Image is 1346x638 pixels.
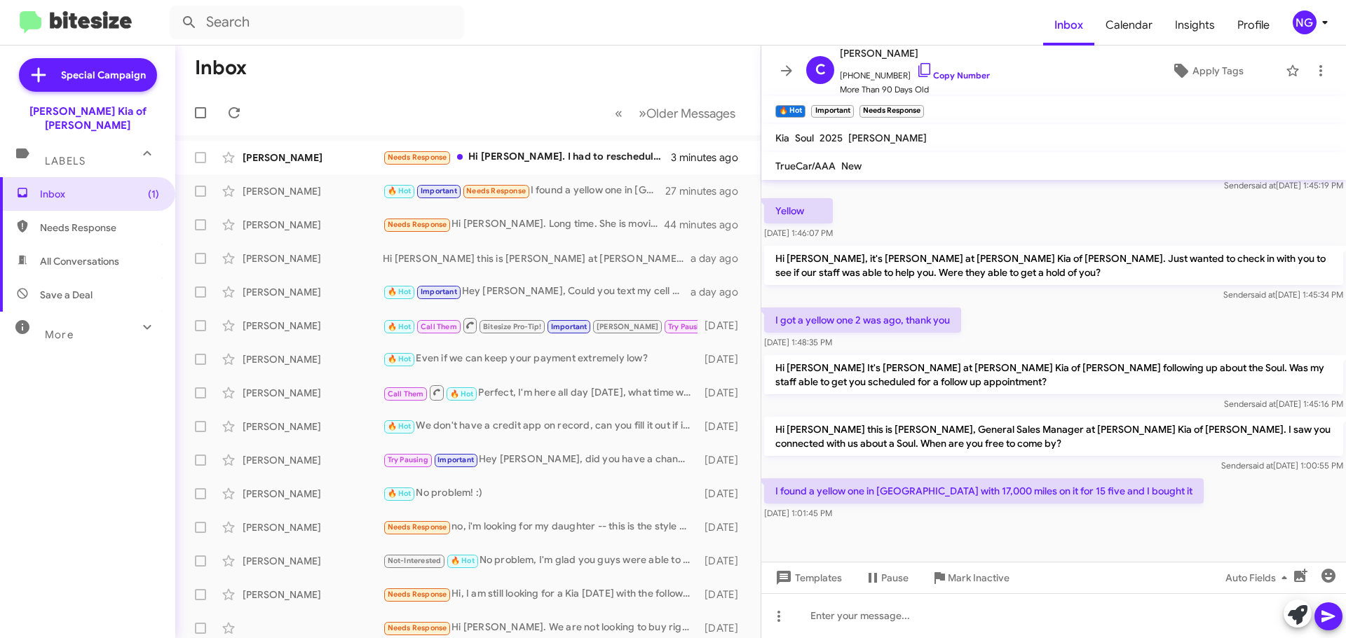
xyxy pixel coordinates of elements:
[691,251,749,265] div: a day ago
[607,99,744,127] nav: Page navigation example
[1135,58,1279,83] button: Apply Tags
[243,520,383,534] div: [PERSON_NAME]
[698,621,749,635] div: [DATE]
[388,623,447,632] span: Needs Response
[840,83,990,97] span: More Than 90 Days Old
[388,389,424,398] span: Call Them
[1223,289,1343,300] span: Sender [DATE] 1:45:34 PM
[630,99,744,127] button: Next
[597,322,659,331] span: [PERSON_NAME]
[948,565,1009,590] span: Mark Inactive
[606,99,631,127] button: Previous
[388,287,412,296] span: 🔥 Hot
[698,419,749,434] div: [DATE]
[388,455,428,464] span: Try Pausing
[45,155,86,167] span: Labels
[19,58,157,92] a: Special Campaign
[383,317,698,334] div: No I have no idea I was seeing if you have one coming
[1249,460,1273,471] span: said at
[820,132,843,144] span: 2025
[421,322,457,331] span: Call Them
[1043,5,1094,46] a: Inbox
[383,216,665,233] div: Hi [PERSON_NAME]. Long time. She is moving home.
[639,104,646,122] span: »
[764,417,1343,456] p: Hi [PERSON_NAME] this is [PERSON_NAME], General Sales Manager at [PERSON_NAME] Kia of [PERSON_NAM...
[383,519,698,535] div: no, i'm looking for my daughter -- this is the style she wants. I'll keep looking, thank you
[841,160,862,172] span: New
[243,554,383,568] div: [PERSON_NAME]
[665,218,749,232] div: 44 minutes ago
[1224,398,1343,409] span: Sender [DATE] 1:45:16 PM
[698,386,749,400] div: [DATE]
[383,384,698,401] div: Perfect, I'm here all day [DATE], what time works for you? I'll make sure the appraisal manager i...
[764,198,833,223] p: Yellow
[811,105,853,118] small: Important
[383,452,698,468] div: Hey [PERSON_NAME], did you have a chance to check out the link I sent you?
[668,322,709,331] span: Try Pausing
[881,565,909,590] span: Pause
[383,183,665,199] div: I found a yellow one in [GEOGRAPHIC_DATA] with 17,000 miles on it for 15 five and I bought it
[383,149,671,165] div: Hi [PERSON_NAME]. I had to reschedule for [DATE] [DATE]. I appreciate your reaching out to me. Th...
[691,285,749,299] div: a day ago
[388,354,412,363] span: 🔥 Hot
[775,160,836,172] span: TrueCar/AAA
[840,45,990,62] span: [PERSON_NAME]
[243,184,383,198] div: [PERSON_NAME]
[383,485,698,501] div: No problem! :)
[195,57,247,79] h1: Inbox
[646,106,735,121] span: Older Messages
[671,151,749,165] div: 3 minutes ago
[1164,5,1226,46] a: Insights
[388,422,412,431] span: 🔥 Hot
[243,487,383,501] div: [PERSON_NAME]
[451,556,475,565] span: 🔥 Hot
[1251,398,1276,409] span: said at
[698,352,749,366] div: [DATE]
[1226,5,1281,46] a: Profile
[764,228,833,238] span: [DATE] 1:46:07 PM
[698,520,749,534] div: [DATE]
[764,337,832,347] span: [DATE] 1:48:35 PM
[848,132,927,144] span: [PERSON_NAME]
[775,105,805,118] small: 🔥 Hot
[243,588,383,602] div: [PERSON_NAME]
[383,586,698,602] div: Hi, I am still looking for a Kia [DATE] with the following config: SX-Prestige Hybrid Exterior: I...
[773,565,842,590] span: Templates
[383,418,698,434] div: We don't have a credit app on record, can you fill it out if i send you the link?
[437,455,474,464] span: Important
[388,220,447,229] span: Needs Response
[698,487,749,501] div: [DATE]
[243,419,383,434] div: [PERSON_NAME]
[920,565,1021,590] button: Mark Inactive
[859,105,924,118] small: Needs Response
[1293,11,1317,34] div: NG
[40,221,159,235] span: Needs Response
[1214,565,1304,590] button: Auto Fields
[1224,180,1343,190] span: Sender [DATE] 1:45:19 PM
[383,284,691,300] div: Hey [PERSON_NAME], Could you text my cell when you’re on the way to the dealership? I’m going to ...
[40,187,159,201] span: Inbox
[243,453,383,467] div: [PERSON_NAME]
[1094,5,1164,46] a: Calendar
[383,553,698,569] div: No problem, I'm glad you guys were able to connect, I'll put notes in my system about that. :) Ha...
[1251,180,1276,190] span: said at
[421,186,457,195] span: Important
[665,184,749,198] div: 27 minutes ago
[698,319,749,333] div: [DATE]
[764,355,1343,394] p: Hi [PERSON_NAME] It's [PERSON_NAME] at [PERSON_NAME] Kia of [PERSON_NAME] following up about the ...
[615,104,623,122] span: «
[388,590,447,599] span: Needs Response
[45,328,74,341] span: More
[764,478,1204,504] p: I found a yellow one in [GEOGRAPHIC_DATA] with 17,000 miles on it for 15 five and I bought it
[1281,11,1331,34] button: NG
[243,319,383,333] div: [PERSON_NAME]
[764,246,1343,285] p: Hi [PERSON_NAME], it's [PERSON_NAME] at [PERSON_NAME] Kia of [PERSON_NAME]. Just wanted to check ...
[815,59,826,81] span: C
[421,287,457,296] span: Important
[40,288,93,302] span: Save a Deal
[795,132,814,144] span: Soul
[61,68,146,82] span: Special Campaign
